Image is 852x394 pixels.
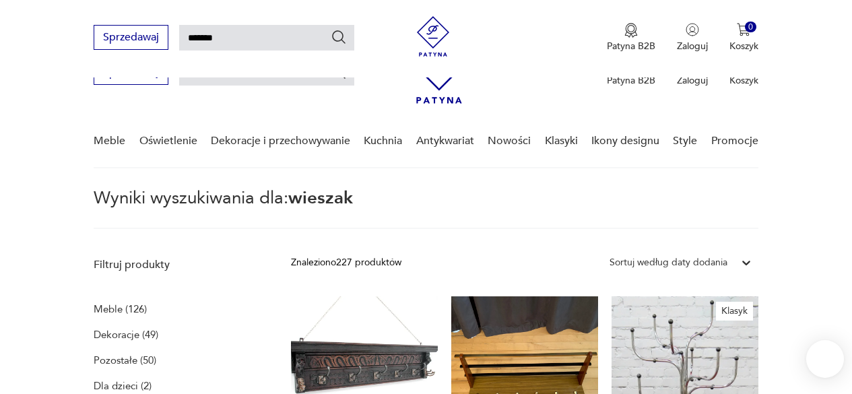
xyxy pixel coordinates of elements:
a: Pozostałe (50) [94,351,156,370]
a: Dekoracje i przechowywanie [211,115,350,167]
div: 0 [745,22,756,33]
p: Patyna B2B [607,40,655,53]
p: Koszyk [729,74,758,87]
a: Antykwariat [416,115,474,167]
a: Style [673,115,697,167]
button: 0Koszyk [729,23,758,53]
a: Sprzedawaj [94,34,168,43]
img: Ikona koszyka [737,23,750,36]
a: Meble [94,115,125,167]
p: Patyna B2B [607,74,655,87]
button: Sprzedawaj [94,25,168,50]
p: Wyniki wyszukiwania dla: [94,190,758,229]
a: Ikona medaluPatyna B2B [607,23,655,53]
p: Filtruj produkty [94,257,259,272]
a: Kuchnia [364,115,402,167]
iframe: Smartsupp widget button [806,340,844,378]
a: Meble (126) [94,300,147,319]
a: Ikony designu [591,115,659,167]
button: Zaloguj [677,23,708,53]
div: Sortuj według daty dodania [610,255,727,270]
p: Koszyk [729,40,758,53]
span: wieszak [288,186,353,210]
a: Klasyki [545,115,578,167]
img: Ikona medalu [624,23,638,38]
a: Oświetlenie [139,115,197,167]
p: Zaloguj [677,74,708,87]
img: Ikonka użytkownika [686,23,699,36]
button: Szukaj [331,29,347,45]
a: Dekoracje (49) [94,325,158,344]
img: Patyna - sklep z meblami i dekoracjami vintage [413,16,453,57]
a: Promocje [711,115,758,167]
div: Znaleziono 227 produktów [291,255,401,270]
button: Patyna B2B [607,23,655,53]
p: Zaloguj [677,40,708,53]
a: Nowości [488,115,531,167]
a: Sprzedawaj [94,69,168,78]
